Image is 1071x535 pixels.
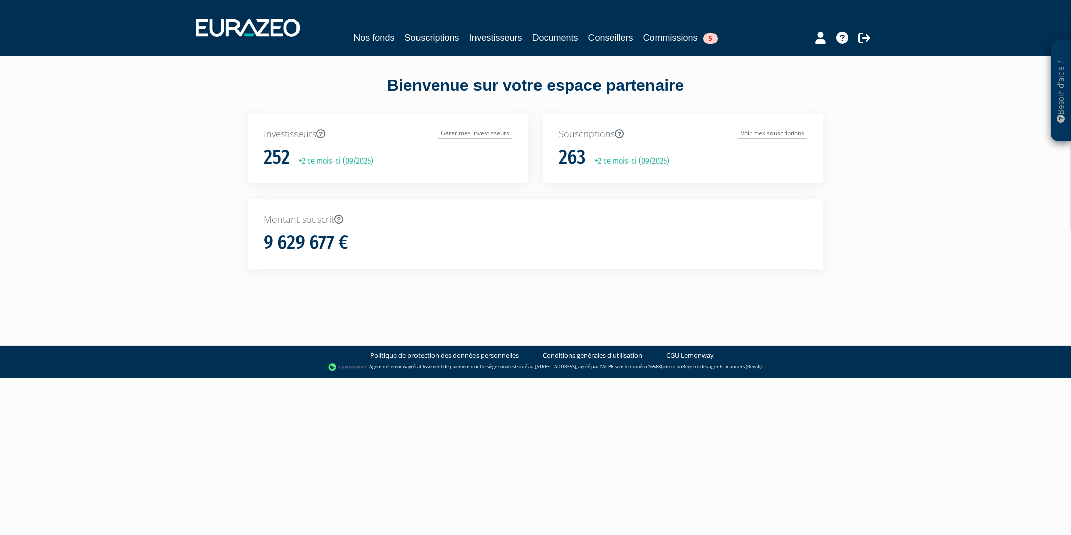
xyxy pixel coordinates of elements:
h1: 9 629 677 € [264,232,348,253]
a: Gérer mes investisseurs [438,128,512,139]
a: Commissions5 [643,31,718,45]
a: Politique de protection des données personnelles [370,351,519,360]
div: - Agent de (établissement de paiement dont le siège social est situé au [STREET_ADDRESS], agréé p... [10,362,1061,372]
p: Souscriptions [559,128,807,141]
a: Investisseurs [469,31,522,45]
a: Conditions générales d'utilisation [543,351,642,360]
a: Voir mes souscriptions [738,128,807,139]
h1: 252 [264,147,290,168]
p: Montant souscrit [264,213,807,226]
a: Souscriptions [404,31,459,45]
a: Nos fonds [353,31,394,45]
h1: 263 [559,147,586,168]
p: Besoin d'aide ? [1055,46,1067,137]
img: logo-lemonway.png [328,362,367,372]
p: +2 ce mois-ci (09/2025) [291,155,373,167]
a: Documents [532,31,578,45]
p: Investisseurs [264,128,512,141]
img: 1732889491-logotype_eurazeo_blanc_rvb.png [196,19,300,37]
a: Registre des agents financiers (Regafi) [682,363,762,370]
span: 5 [703,33,718,44]
a: Conseillers [588,31,633,45]
a: CGU Lemonway [666,351,714,360]
p: +2 ce mois-ci (09/2025) [587,155,669,167]
div: Bienvenue sur votre espace partenaire [241,74,830,114]
a: Lemonway [388,363,411,370]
